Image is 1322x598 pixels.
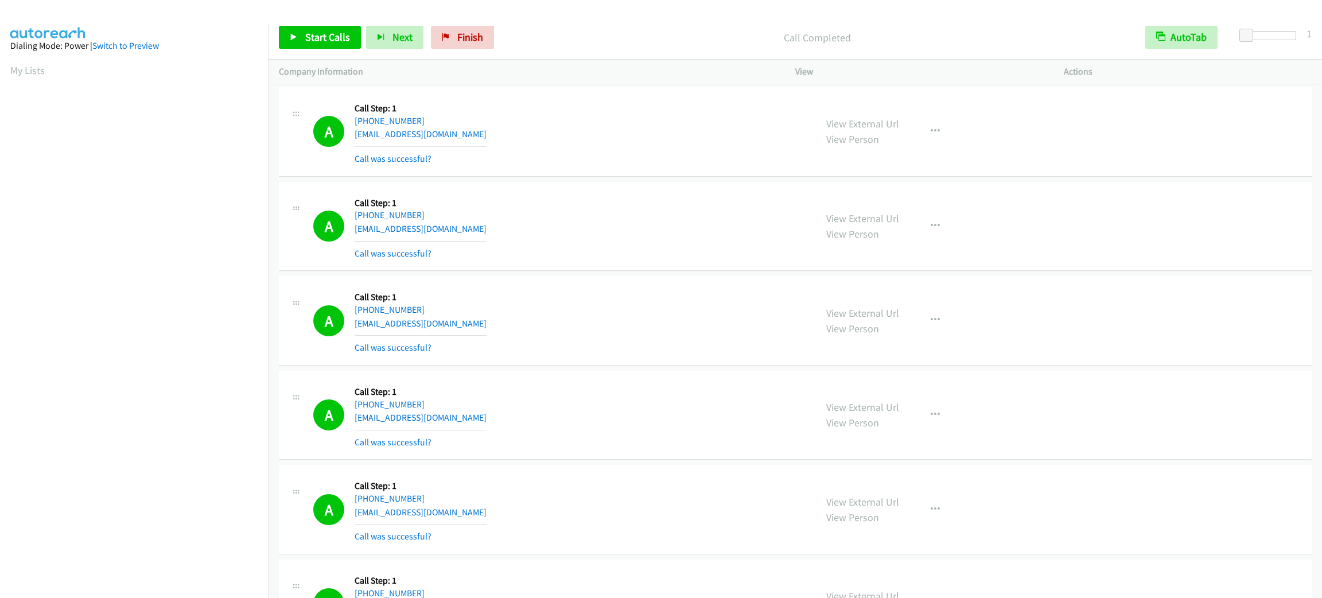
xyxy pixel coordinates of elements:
a: Call was successful? [355,531,431,542]
p: Call Completed [510,30,1125,45]
h1: A [313,211,344,242]
a: Call was successful? [355,248,431,259]
a: View External Url [826,306,899,320]
h5: Call Step: 1 [355,197,487,209]
a: [EMAIL_ADDRESS][DOMAIN_NAME] [355,318,487,329]
a: [PHONE_NUMBER] [355,493,425,504]
h5: Call Step: 1 [355,386,487,398]
a: View External Url [826,117,899,130]
button: AutoTab [1145,26,1218,49]
a: [PHONE_NUMBER] [355,209,425,220]
a: View External Url [826,401,899,414]
div: 1 [1307,26,1312,41]
a: View External Url [826,212,899,225]
a: Call was successful? [355,437,431,448]
a: View Person [826,133,879,146]
a: [EMAIL_ADDRESS][DOMAIN_NAME] [355,129,487,139]
h5: Call Step: 1 [355,575,487,587]
a: [PHONE_NUMBER] [355,115,425,126]
a: Finish [431,26,494,49]
a: [EMAIL_ADDRESS][DOMAIN_NAME] [355,223,487,234]
span: Start Calls [305,30,350,44]
a: View Person [826,511,879,524]
a: Call was successful? [355,153,431,164]
iframe: Resource Center [1289,253,1322,344]
a: View Person [826,416,879,429]
a: View Person [826,227,879,240]
h1: A [313,305,344,336]
span: Finish [457,30,483,44]
h5: Call Step: 1 [355,103,487,114]
a: [EMAIL_ADDRESS][DOMAIN_NAME] [355,507,487,518]
p: View [795,65,1043,79]
a: My Lists [10,64,45,77]
a: [PHONE_NUMBER] [355,304,425,315]
h1: A [313,116,344,147]
div: Dialing Mode: Power | [10,39,258,53]
h1: A [313,399,344,430]
a: Call was successful? [355,342,431,353]
h5: Call Step: 1 [355,292,487,303]
p: Actions [1064,65,1312,79]
a: [EMAIL_ADDRESS][DOMAIN_NAME] [355,412,487,423]
h5: Call Step: 1 [355,480,487,492]
a: [PHONE_NUMBER] [355,399,425,410]
a: View External Url [826,495,899,508]
p: Company Information [279,65,775,79]
button: Next [366,26,423,49]
a: Start Calls [279,26,361,49]
h1: A [313,494,344,525]
span: Next [392,30,413,44]
a: View Person [826,322,879,335]
a: Switch to Preview [92,40,159,51]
